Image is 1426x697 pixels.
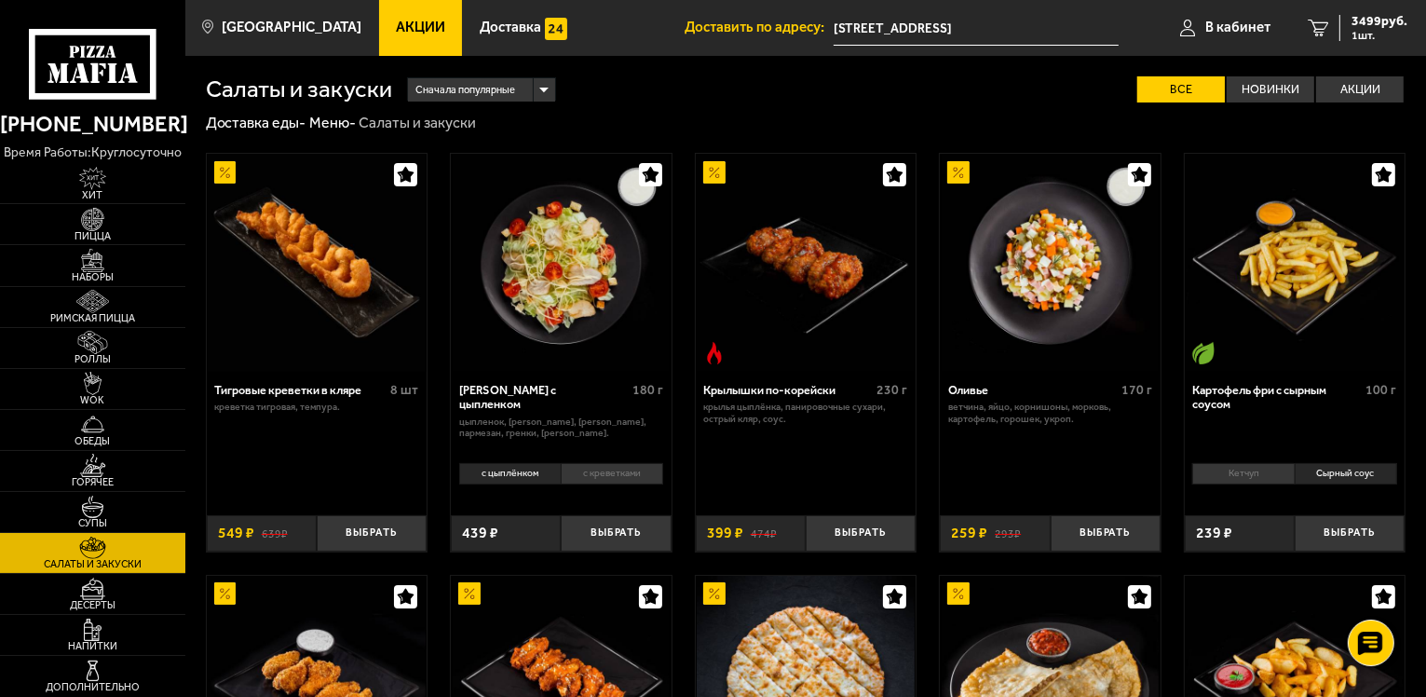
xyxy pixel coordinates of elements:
[1185,458,1406,504] div: 0
[561,463,663,485] li: с креветками
[207,154,428,372] a: АкционныйТигровые креветки в кляре
[453,154,671,372] img: Салат Цезарь с цыпленком
[703,402,907,426] p: крылья цыплёнка, панировочные сухари, острый кляр, соус.
[1192,463,1294,485] li: Кетчуп
[206,114,306,131] a: Доставка еды-
[1227,76,1314,103] label: Новинки
[208,154,426,372] img: Тигровые креветки в кляре
[1351,15,1407,28] span: 3499 руб.
[834,11,1119,46] input: Ваш адрес доставки
[1295,463,1397,485] li: Сырный соус
[703,582,726,605] img: Акционный
[1351,30,1407,41] span: 1 шт.
[1192,342,1215,364] img: Вегетарианское блюдо
[948,402,1152,426] p: ветчина, яйцо, корнишоны, морковь, картофель, горошек, укроп.
[947,582,970,605] img: Акционный
[462,526,498,540] span: 439 ₽
[1185,154,1406,372] a: Вегетарианское блюдоКартофель фри с сырным соусом
[942,154,1160,372] img: Оливье
[390,382,418,398] span: 8 шт
[1295,515,1405,552] button: Выбрать
[317,515,427,552] button: Выбрать
[1137,76,1225,103] label: Все
[451,458,672,504] div: 0
[480,20,541,34] span: Доставка
[877,382,908,398] span: 230 г
[206,77,393,102] h1: Салаты и закуски
[561,515,671,552] button: Выбрать
[685,20,834,34] span: Доставить по адресу:
[545,18,567,40] img: 15daf4d41897b9f0e9f617042186c801.svg
[214,383,386,397] div: Тигровые креветки в кляре
[995,526,1021,540] s: 293 ₽
[1196,526,1232,540] span: 239 ₽
[309,114,356,131] a: Меню-
[696,154,917,372] a: АкционныйОстрое блюдоКрылышки по-корейски
[703,383,872,397] div: Крылышки по-корейски
[834,11,1119,46] span: Санкт-Петербург, Мичуринская улица, 5
[214,161,237,184] img: Акционный
[697,154,915,372] img: Крылышки по-корейски
[951,526,987,540] span: 259 ₽
[415,76,515,104] span: Сначала популярные
[214,402,418,414] p: креветка тигровая, темпура.
[459,417,663,441] p: цыпленок, [PERSON_NAME], [PERSON_NAME], пармезан, гренки, [PERSON_NAME].
[451,154,672,372] a: Салат Цезарь с цыпленком
[222,20,361,34] span: [GEOGRAPHIC_DATA]
[703,342,726,364] img: Острое блюдо
[359,114,476,133] div: Салаты и закуски
[1121,382,1152,398] span: 170 г
[707,526,743,540] span: 399 ₽
[1186,154,1404,372] img: Картофель фри с сырным соусом
[632,382,663,398] span: 180 г
[459,463,561,485] li: с цыплёнком
[262,526,288,540] s: 639 ₽
[1316,76,1404,103] label: Акции
[1366,382,1397,398] span: 100 г
[806,515,916,552] button: Выбрать
[458,582,481,605] img: Акционный
[1205,20,1270,34] span: В кабинет
[940,154,1161,372] a: АкционныйОливье
[1192,383,1361,412] div: Картофель фри с сырным соусом
[214,582,237,605] img: Акционный
[751,526,777,540] s: 474 ₽
[703,161,726,184] img: Акционный
[218,526,254,540] span: 549 ₽
[459,383,628,412] div: [PERSON_NAME] с цыпленком
[947,161,970,184] img: Акционный
[396,20,445,34] span: Акции
[948,383,1117,397] div: Оливье
[1051,515,1161,552] button: Выбрать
